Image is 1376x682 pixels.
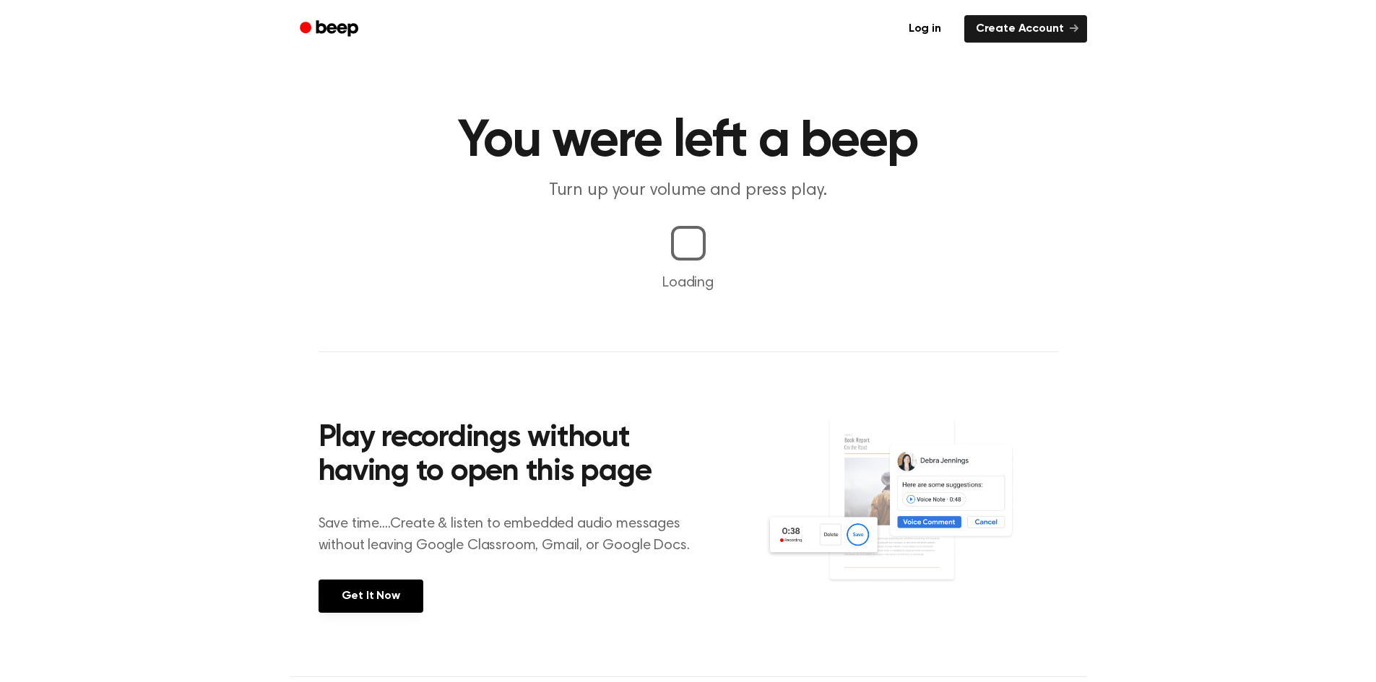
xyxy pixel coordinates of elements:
h2: Play recordings without having to open this page [319,421,708,490]
a: Create Account [964,15,1087,43]
a: Log in [894,12,956,45]
p: Loading [17,272,1359,294]
p: Save time....Create & listen to embedded audio messages without leaving Google Classroom, Gmail, ... [319,513,708,556]
a: Get It Now [319,580,423,613]
a: Beep [290,15,371,43]
p: Turn up your volume and press play. [411,179,966,203]
img: Voice Comments on Docs and Recording Widget [765,417,1057,611]
h1: You were left a beep [319,115,1058,167]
